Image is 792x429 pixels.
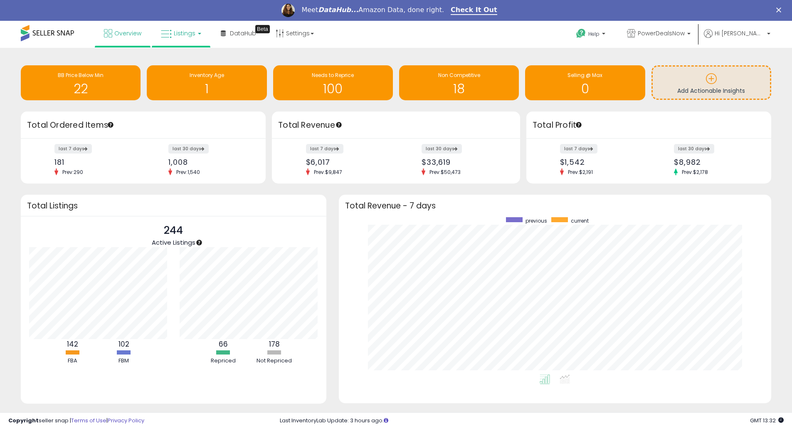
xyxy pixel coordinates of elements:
[273,65,393,100] a: Needs to Reprice 100
[533,119,765,131] h3: Total Profit
[8,417,39,424] strong: Copyright
[570,22,614,48] a: Help
[25,82,136,96] h1: 22
[403,82,515,96] h1: 18
[255,25,270,33] div: Tooltip anchor
[168,144,209,154] label: last 30 days
[168,158,251,166] div: 1,008
[653,67,770,99] a: Add Actionable Insights
[750,417,784,424] span: 2025-09-8 13:32 GMT
[48,357,98,365] div: FBA
[384,418,388,423] i: Click here to read more about un-synced listings.
[147,65,266,100] a: Inventory Age 1
[438,72,480,79] span: Non Competitive
[310,169,346,176] span: Prev: $9,847
[677,87,745,95] span: Add Actionable Insights
[560,158,643,166] div: $1,542
[621,21,697,48] a: PowerDealsNow
[526,217,547,224] span: previous
[318,6,358,14] i: DataHub...
[678,169,712,176] span: Prev: $2,178
[151,82,262,96] h1: 1
[174,29,195,37] span: Listings
[529,82,641,96] h1: 0
[704,29,770,48] a: Hi [PERSON_NAME]
[281,4,295,17] img: Profile image for Georgie
[21,65,141,100] a: BB Price Below Min 22
[399,65,519,100] a: Non Competitive 18
[425,169,465,176] span: Prev: $50,473
[67,339,78,349] b: 142
[280,417,784,425] div: Last InventoryLab Update: 3 hours ago.
[249,357,299,365] div: Not Repriced
[588,30,600,37] span: Help
[674,144,714,154] label: last 30 days
[99,357,149,365] div: FBM
[564,169,597,176] span: Prev: $2,191
[576,28,586,39] i: Get Help
[215,21,262,46] a: DataHub
[152,223,195,238] p: 244
[152,238,195,247] span: Active Listings
[107,121,114,129] div: Tooltip anchor
[54,158,137,166] div: 181
[776,7,785,12] div: Close
[451,6,497,15] a: Check It Out
[278,119,514,131] h3: Total Revenue
[219,339,228,349] b: 66
[571,217,589,224] span: current
[306,144,343,154] label: last 7 days
[58,72,104,79] span: BB Price Below Min
[312,72,354,79] span: Needs to Reprice
[269,339,280,349] b: 178
[27,203,320,209] h3: Total Listings
[8,417,144,425] div: seller snap | |
[27,119,259,131] h3: Total Ordered Items
[335,121,343,129] div: Tooltip anchor
[71,417,106,424] a: Terms of Use
[108,417,144,424] a: Privacy Policy
[345,203,765,209] h3: Total Revenue - 7 days
[575,121,582,129] div: Tooltip anchor
[638,29,685,37] span: PowerDealsNow
[674,158,757,166] div: $8,982
[195,239,203,246] div: Tooltip anchor
[269,21,320,46] a: Settings
[422,158,506,166] div: $33,619
[715,29,765,37] span: Hi [PERSON_NAME]
[301,6,444,14] div: Meet Amazon Data, done right.
[114,29,141,37] span: Overview
[198,357,248,365] div: Repriced
[306,158,390,166] div: $6,017
[155,21,207,46] a: Listings
[560,144,597,154] label: last 7 days
[190,72,224,79] span: Inventory Age
[98,21,148,46] a: Overview
[58,169,87,176] span: Prev: 290
[54,144,92,154] label: last 7 days
[118,339,129,349] b: 102
[525,65,645,100] a: Selling @ Max 0
[230,29,256,37] span: DataHub
[567,72,602,79] span: Selling @ Max
[172,169,204,176] span: Prev: 1,540
[422,144,462,154] label: last 30 days
[277,82,389,96] h1: 100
